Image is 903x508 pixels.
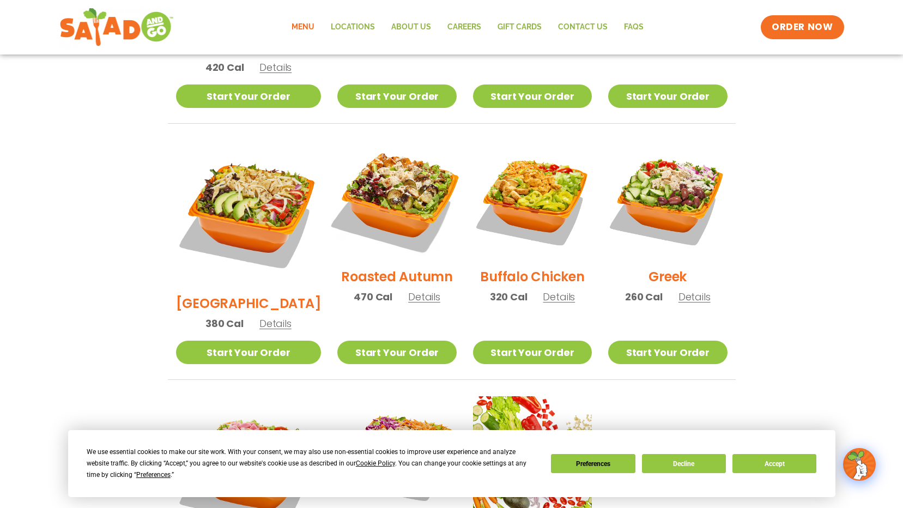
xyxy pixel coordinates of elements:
a: Start Your Order [473,84,592,108]
span: 420 Cal [205,60,244,75]
a: Start Your Order [608,341,727,364]
div: Cookie Consent Prompt [68,430,835,497]
span: Details [678,290,711,304]
h2: Greek [649,267,687,286]
a: Start Your Order [608,84,727,108]
img: Product photo for Greek Salad [608,140,727,259]
img: Product photo for Roasted Autumn Salad [327,130,466,269]
h2: Buffalo Chicken [480,267,584,286]
a: About Us [383,15,439,40]
a: ORDER NOW [761,15,844,39]
span: 380 Cal [205,316,244,331]
img: new-SAG-logo-768×292 [59,5,174,49]
a: Locations [323,15,383,40]
img: Product photo for Buffalo Chicken Salad [473,140,592,259]
a: Start Your Order [176,341,322,364]
span: 320 Cal [490,289,528,304]
span: Details [259,61,292,74]
span: Details [408,290,440,304]
a: Contact Us [550,15,616,40]
h2: [GEOGRAPHIC_DATA] [176,294,322,313]
a: Start Your Order [337,341,456,364]
div: We use essential cookies to make our site work. With your consent, we may also use non-essential ... [87,446,538,481]
a: FAQs [616,15,652,40]
span: Details [259,317,292,330]
button: Accept [732,454,816,473]
nav: Menu [283,15,652,40]
h2: Roasted Autumn [341,267,453,286]
span: Cookie Policy [356,459,395,467]
button: Preferences [551,454,635,473]
span: 260 Cal [625,289,663,304]
img: wpChatIcon [844,449,875,480]
button: Decline [642,454,726,473]
span: Preferences [136,471,171,479]
img: Product photo for BBQ Ranch Salad [176,140,322,286]
span: ORDER NOW [772,21,833,34]
a: Start Your Order [337,84,456,108]
a: Start Your Order [176,84,322,108]
a: Menu [283,15,323,40]
a: GIFT CARDS [489,15,550,40]
span: Details [543,290,575,304]
span: 470 Cal [354,289,392,304]
a: Start Your Order [473,341,592,364]
a: Careers [439,15,489,40]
